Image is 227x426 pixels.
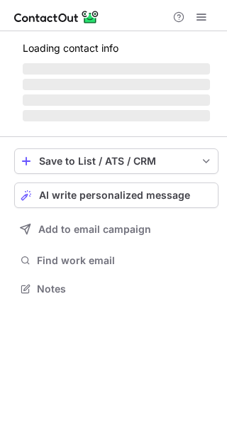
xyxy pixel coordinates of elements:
span: Notes [37,283,213,295]
button: Notes [14,279,218,299]
div: Save to List / ATS / CRM [39,155,194,167]
span: ‌ [23,63,210,75]
span: AI write personalized message [39,190,190,201]
img: ContactOut v5.3.10 [14,9,99,26]
span: Add to email campaign [38,224,151,235]
span: Find work email [37,254,213,267]
span: ‌ [23,79,210,90]
button: save-profile-one-click [14,148,218,174]
p: Loading contact info [23,43,210,54]
button: Add to email campaign [14,217,218,242]
button: Find work email [14,251,218,271]
span: ‌ [23,94,210,106]
span: ‌ [23,110,210,121]
button: AI write personalized message [14,182,218,208]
